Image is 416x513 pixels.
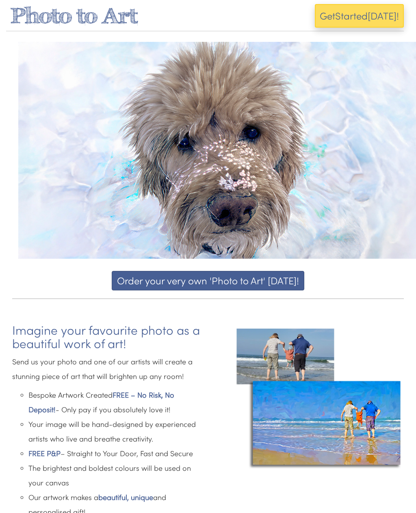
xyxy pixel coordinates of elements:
[28,417,202,446] li: Your image will be hand-designed by experienced artists who live and breathe creativity.
[28,387,202,417] li: Bespoke Artwork Created - Only pay if you absolutely love it!
[315,4,404,28] button: GetStarted[DATE]!
[12,323,202,350] h3: Imagine your favourite photo as a beautiful work of art!
[12,271,404,290] a: Order your very own 'Photo to Art' [DATE]!
[233,311,404,482] img: Beach-Shadow.jpg
[320,9,335,22] span: Get
[10,3,138,28] a: Photo to Art
[28,461,202,490] li: The brightest and boldest colours will be used on your canvas
[98,492,153,502] span: beautiful, unique
[28,446,202,461] li: – Straight to Your Door, Fast and Secure
[112,271,304,290] button: Order your very own 'Photo to Art' [DATE]!
[12,354,202,383] p: Send us your photo and one of our artists will create a stunning piece of art that will brighten ...
[356,9,368,22] span: ed
[28,448,61,458] span: FREE P&P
